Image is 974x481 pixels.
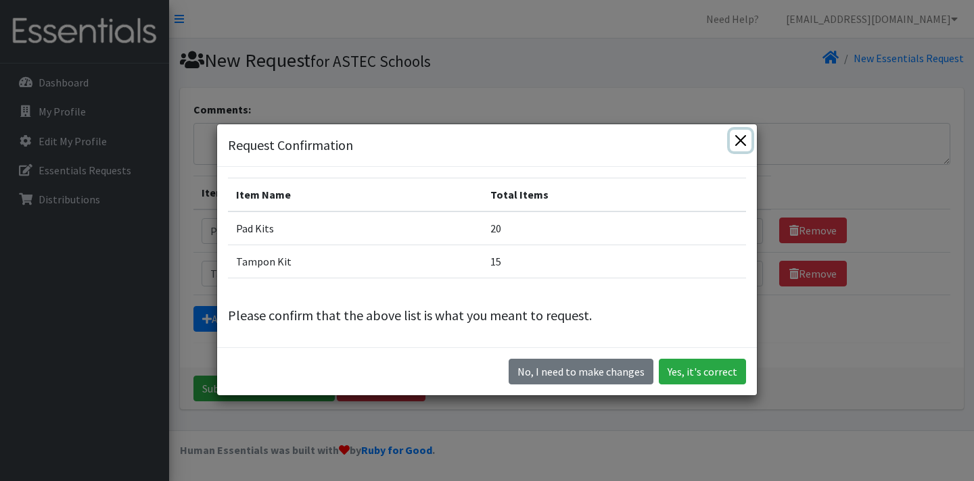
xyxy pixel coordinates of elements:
[228,178,482,211] th: Item Name
[482,211,746,245] td: 20
[730,130,751,151] button: Close
[509,359,653,384] button: No I need to make changes
[482,178,746,211] th: Total Items
[228,245,482,278] td: Tampon Kit
[482,245,746,278] td: 15
[659,359,746,384] button: Yes, it's correct
[228,305,746,326] p: Please confirm that the above list is what you meant to request.
[228,135,353,155] h5: Request Confirmation
[228,211,482,245] td: Pad Kits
